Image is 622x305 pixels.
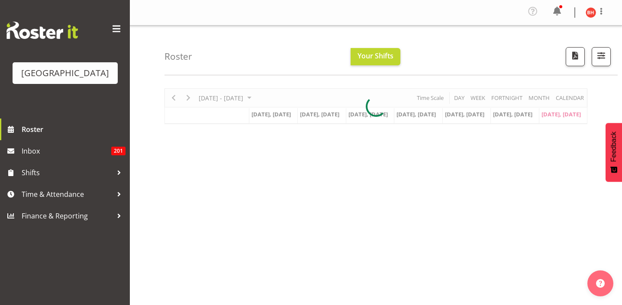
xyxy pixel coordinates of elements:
span: Shifts [22,166,113,179]
span: Feedback [610,132,618,162]
span: Your Shifts [358,51,393,61]
div: [GEOGRAPHIC_DATA] [21,67,109,80]
span: 201 [111,147,126,155]
h4: Roster [164,51,192,61]
img: briar-hughes10360.jpg [586,7,596,18]
button: Feedback - Show survey [606,123,622,182]
button: Download a PDF of the roster according to the set date range. [566,47,585,66]
img: help-xxl-2.png [596,279,605,288]
button: Filter Shifts [592,47,611,66]
img: Rosterit website logo [6,22,78,39]
span: Time & Attendance [22,188,113,201]
button: Your Shifts [351,48,400,65]
span: Roster [22,123,126,136]
span: Inbox [22,144,111,157]
span: Finance & Reporting [22,209,113,222]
